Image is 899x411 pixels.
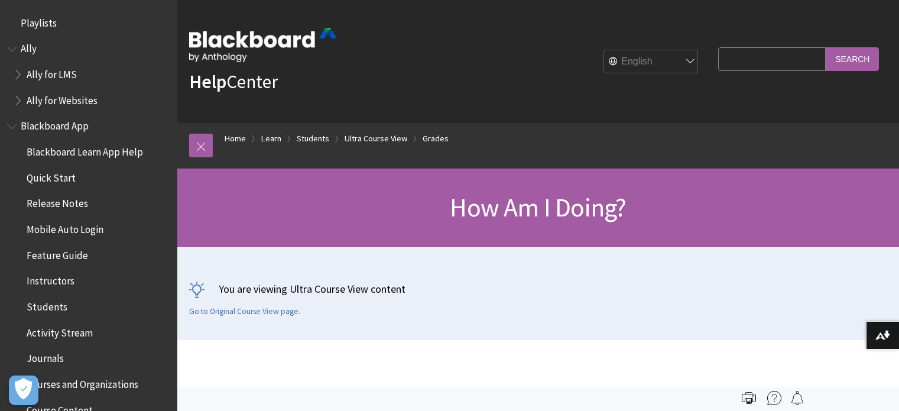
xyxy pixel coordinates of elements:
[826,47,879,70] input: Search
[21,116,89,132] span: Blackboard App
[27,168,76,184] span: Quick Start
[21,39,37,55] span: Ally
[9,376,38,405] button: Abrir preferências
[767,391,781,405] img: More help
[345,131,407,146] a: Ultra Course View
[189,28,337,62] img: Blackboard by Anthology
[790,391,804,405] img: Follow this page
[742,391,756,405] img: Print
[27,219,103,235] span: Mobile Auto Login
[27,194,88,210] span: Release Notes
[27,142,143,158] span: Blackboard Learn App Help
[27,271,74,287] span: Instructors
[27,323,93,339] span: Activity Stream
[604,50,699,74] select: Site Language Selector
[297,131,329,146] a: Students
[21,13,57,29] span: Playlists
[423,131,449,146] a: Grades
[189,70,278,93] a: HelpCenter
[27,245,88,261] span: Feature Guide
[7,13,170,33] nav: Book outline for Playlists
[27,90,98,106] span: Ally for Websites
[225,131,246,146] a: Home
[189,281,887,296] p: You are viewing Ultra Course View content
[261,131,281,146] a: Learn
[7,39,170,111] nav: Book outline for Anthology Ally Help
[27,297,67,313] span: Students
[450,191,626,224] span: How Am I Doing?
[189,306,300,317] a: Go to Original Course View page.
[27,349,64,365] span: Journals
[189,70,226,93] strong: Help
[27,64,77,80] span: Ally for LMS
[27,374,138,390] span: Courses and Organizations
